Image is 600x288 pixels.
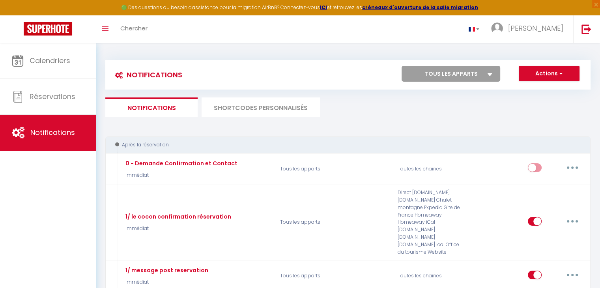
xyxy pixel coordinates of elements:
a: Chercher [114,15,153,43]
a: créneaux d'ouverture de la salle migration [362,4,478,11]
img: logout [581,24,591,34]
a: ICI [320,4,327,11]
span: Notifications [30,127,75,137]
div: Direct [DOMAIN_NAME] [DOMAIN_NAME] Chalet montagne Expedia Gite de France Homeaway Homeaway iCal ... [393,189,471,256]
div: Après la réservation [113,141,574,149]
p: Tous les apparts [275,157,393,180]
p: Immédiat [123,279,208,286]
button: Actions [519,66,579,82]
img: Super Booking [24,22,72,36]
li: Notifications [105,97,198,117]
h3: Notifications [111,66,182,84]
p: Immédiat [123,225,231,232]
img: ... [491,22,503,34]
span: Calendriers [30,56,70,65]
div: 0 - Demande Confirmation et Contact [123,159,237,168]
div: Toutes les chaines [393,157,471,180]
div: 1/ message post reservation [123,266,208,275]
p: Tous les apparts [275,189,393,256]
p: Immédiat [123,172,237,179]
div: 1/ le cocon confirmation réservation [123,212,231,221]
li: SHORTCODES PERSONNALISÉS [202,97,320,117]
span: Réservations [30,92,75,101]
button: Ouvrir le widget de chat LiveChat [6,3,30,27]
span: Chercher [120,24,148,32]
div: Toutes les chaines [393,265,471,288]
a: ... [PERSON_NAME] [485,15,573,43]
p: Tous les apparts [275,265,393,288]
span: [PERSON_NAME] [508,23,563,33]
